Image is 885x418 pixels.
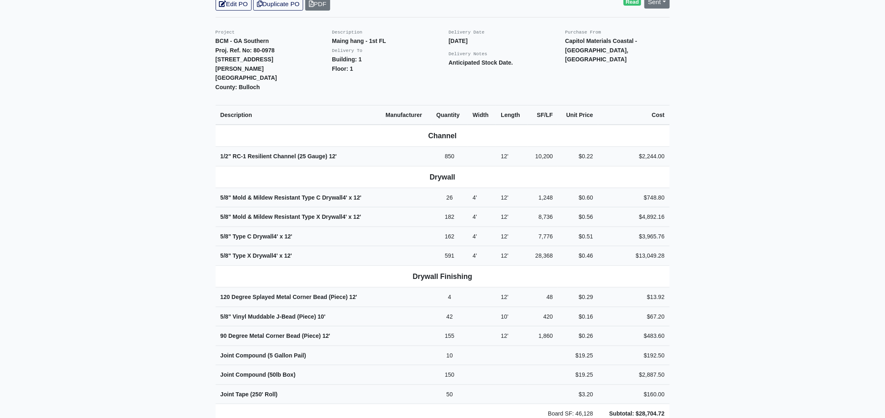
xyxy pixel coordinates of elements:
td: $67.20 [598,307,670,326]
strong: Building: 1 [332,56,362,63]
td: $0.29 [558,288,598,307]
td: 10,200 [528,147,558,166]
span: 12' [501,194,508,201]
span: 12' [284,233,292,240]
span: 4' [273,252,278,259]
span: 12' [284,252,292,259]
strong: [STREET_ADDRESS][PERSON_NAME] [216,56,274,72]
td: $0.60 [558,188,598,207]
td: 7,776 [528,227,558,246]
td: 162 [432,227,468,246]
td: $13,049.28 [598,246,670,266]
strong: 5/8" Mold & Mildew Resistant Type C Drywall [221,194,362,201]
td: 8,736 [528,207,558,227]
td: $748.80 [598,188,670,207]
span: 10' [318,313,326,320]
strong: 5/8" Type C Drywall [221,233,293,240]
td: $0.46 [558,246,598,266]
td: $0.16 [558,307,598,326]
strong: Proj. Ref. No: 80-0978 [216,47,275,54]
td: $192.50 [598,346,670,365]
td: 26 [432,188,468,207]
td: 10 [432,346,468,365]
td: $13.92 [598,288,670,307]
small: Project [216,30,235,35]
p: Capitol Materials Coastal - [GEOGRAPHIC_DATA], [GEOGRAPHIC_DATA] [565,36,670,64]
td: $483.60 [598,326,670,346]
span: 12' [501,233,508,240]
b: Drywall [430,173,455,181]
span: 12' [354,213,361,220]
strong: [GEOGRAPHIC_DATA] [216,74,277,81]
th: Length [496,105,528,125]
span: 4' [473,252,477,259]
td: $2,887.50 [598,365,670,385]
th: Quantity [432,105,468,125]
b: Drywall Finishing [413,272,473,281]
span: 12' [322,333,330,339]
small: Delivery Notes [449,52,488,56]
strong: Maing hang - 1st FL [332,38,386,44]
strong: Joint Compound (5 Gallon Pail) [221,352,306,359]
td: 1,860 [528,326,558,346]
td: $0.56 [558,207,598,227]
span: 12' [329,153,337,160]
td: $19.25 [558,365,598,385]
small: Purchase From [565,30,601,35]
td: 850 [432,147,468,166]
td: $0.22 [558,147,598,166]
span: x [349,213,352,220]
td: $4,892.16 [598,207,670,227]
strong: 5/8" Vinyl Muddable J-Bead (Piece) [221,313,326,320]
span: x [280,233,283,240]
td: 50 [432,384,468,404]
th: Manufacturer [381,105,432,125]
th: Unit Price [558,105,598,125]
span: 12' [354,194,361,201]
span: 12' [501,213,508,220]
td: $0.26 [558,326,598,346]
td: 420 [528,307,558,326]
th: Width [468,105,496,125]
td: 4 [432,288,468,307]
td: $0.51 [558,227,598,246]
td: $3,965.76 [598,227,670,246]
strong: 120 Degree Splayed Metal Corner Bead (Piece) [221,294,357,300]
td: 182 [432,207,468,227]
td: 48 [528,288,558,307]
td: $3.20 [558,384,598,404]
td: 155 [432,326,468,346]
span: 12' [501,252,508,259]
span: 12' [501,153,508,160]
span: 4' [473,213,477,220]
td: 1,248 [528,188,558,207]
span: Board SF: 46,128 [548,410,593,417]
td: 28,368 [528,246,558,266]
span: x [279,252,283,259]
strong: 5/8" Mold & Mildew Resistant Type X Drywall [221,213,361,220]
strong: BCM - GA Southern [216,38,269,44]
span: 4' [342,213,347,220]
strong: 1/2" RC-1 Resilient Channel (25 Gauge) [221,153,337,160]
strong: Floor: 1 [332,65,354,72]
span: 10' [501,313,508,320]
span: 4' [274,233,278,240]
small: Delivery To [332,48,363,53]
span: 4' [343,194,347,201]
td: 150 [432,365,468,385]
span: 4' [473,194,477,201]
td: 42 [432,307,468,326]
td: $2,244.00 [598,147,670,166]
strong: 5/8" Type X Drywall [221,252,292,259]
strong: Anticipated Stock Date. [449,59,513,66]
th: Cost [598,105,670,125]
strong: [DATE] [449,38,468,44]
strong: Joint Tape (250' Roll) [221,391,278,398]
small: Description [332,30,363,35]
span: 12' [501,333,508,339]
td: $19.25 [558,346,598,365]
span: 12' [501,294,508,300]
th: SF/LF [528,105,558,125]
span: 4' [473,233,477,240]
b: Channel [428,132,457,140]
